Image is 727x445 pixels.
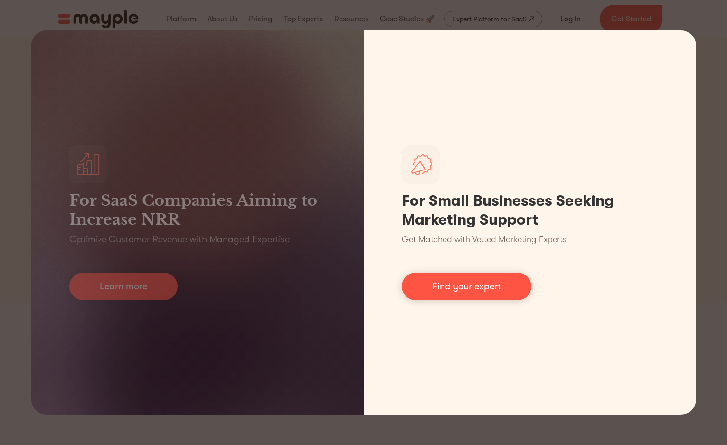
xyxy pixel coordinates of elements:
[402,273,531,300] a: Find your expert
[69,191,326,229] h3: For SaaS Companies Aiming to Increase NRR
[69,273,178,300] a: Learn more
[402,191,658,229] h1: For Small Businesses Seeking Marketing Support
[69,233,290,246] p: Optimize Customer Revenue with Managed Expertise
[402,233,566,246] p: Get Matched with Vetted Marketing Experts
